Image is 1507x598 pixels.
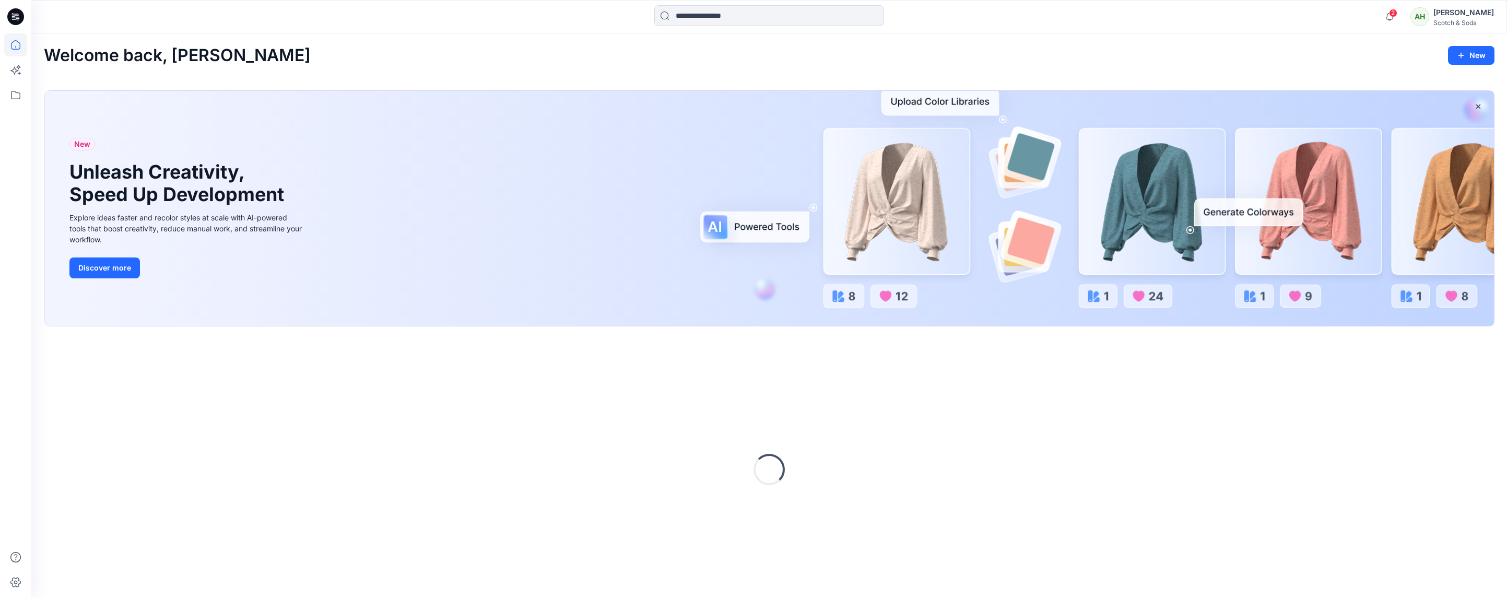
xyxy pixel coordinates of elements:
[69,212,304,245] div: Explore ideas faster and recolor styles at scale with AI-powered tools that boost creativity, red...
[1433,6,1494,19] div: [PERSON_NAME]
[1389,9,1397,17] span: 2
[1410,7,1429,26] div: AH
[44,46,311,65] h2: Welcome back, [PERSON_NAME]
[69,161,289,206] h1: Unleash Creativity, Speed Up Development
[74,138,90,150] span: New
[69,257,304,278] a: Discover more
[1433,19,1494,27] div: Scotch & Soda
[1448,46,1494,65] button: New
[69,257,140,278] button: Discover more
